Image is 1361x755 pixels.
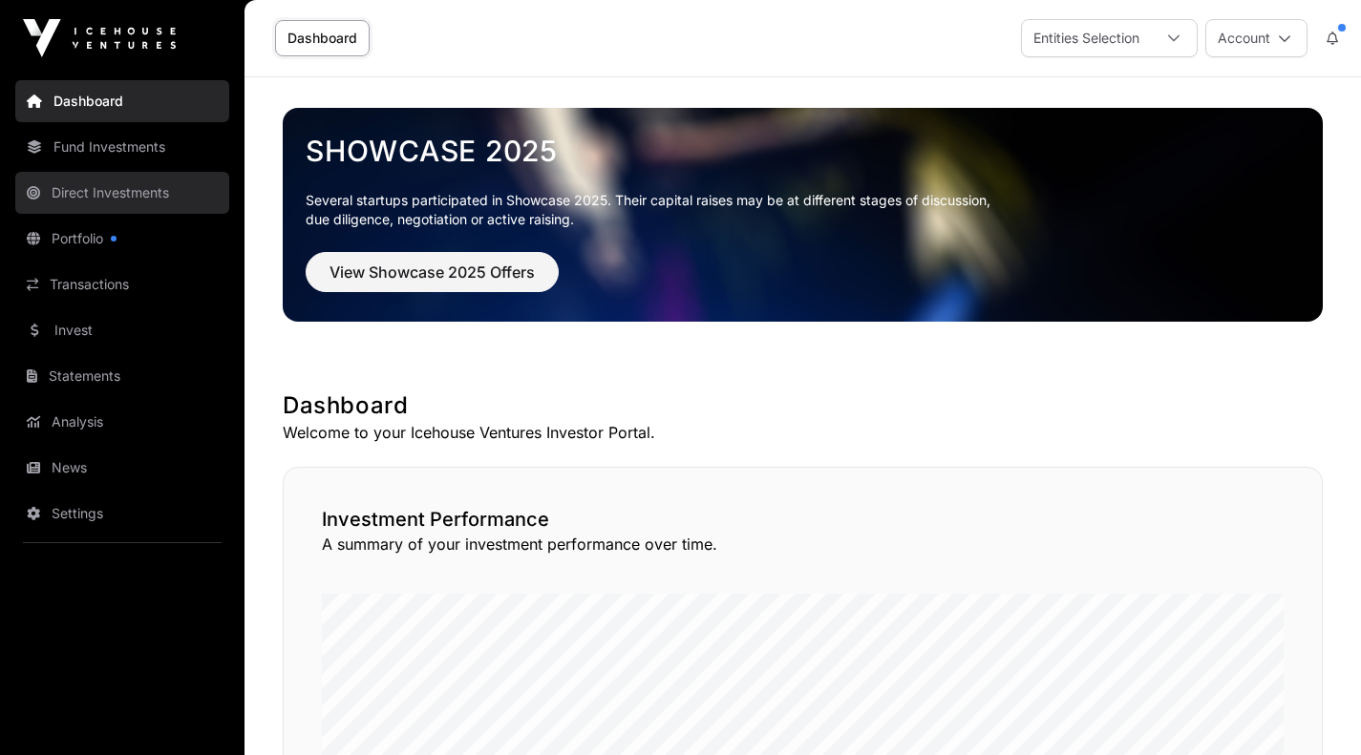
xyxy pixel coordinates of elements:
a: View Showcase 2025 Offers [306,271,559,290]
img: Icehouse Ventures Logo [23,19,176,57]
a: Invest [15,309,229,351]
a: Analysis [15,401,229,443]
a: Settings [15,493,229,535]
a: Statements [15,355,229,397]
a: Showcase 2025 [306,134,1300,168]
a: Direct Investments [15,172,229,214]
p: A summary of your investment performance over time. [322,533,1284,556]
a: Portfolio [15,218,229,260]
a: Dashboard [15,80,229,122]
h2: Investment Performance [322,506,1284,533]
h1: Dashboard [283,390,1323,421]
span: View Showcase 2025 Offers [330,261,535,283]
button: View Showcase 2025 Offers [306,252,559,292]
p: Welcome to your Icehouse Ventures Investor Portal. [283,421,1323,444]
p: Several startups participated in Showcase 2025. Their capital raises may be at different stages o... [306,191,1300,229]
a: Transactions [15,263,229,305]
a: Fund Investments [15,126,229,168]
iframe: Chat Widget [1265,663,1361,755]
button: Account [1205,19,1308,57]
a: News [15,447,229,489]
a: Dashboard [275,20,370,56]
div: Entities Selection [1022,20,1151,56]
img: Showcase 2025 [283,108,1323,322]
